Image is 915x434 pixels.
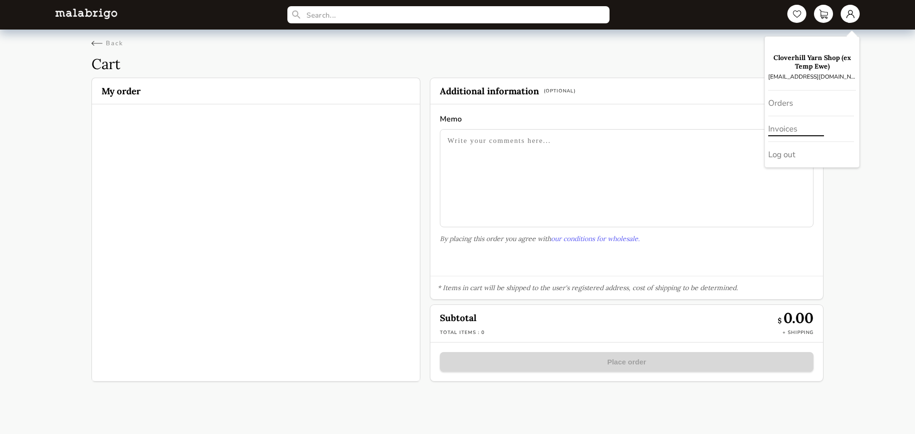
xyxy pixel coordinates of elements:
[55,9,117,19] img: L5WsItTXhTFtyxb3tkNoXNspfcfOAAWlbXYcuBTUg0FA22wzaAJ6kXiYLTb6coiuTfQf1mE2HwVko7IAAAAASUVORK5CYII=
[287,6,609,23] input: Search...
[778,316,783,325] span: $
[544,88,576,94] label: (Optional)
[440,329,485,336] p: Total items : 0
[430,276,823,299] p: * Items in cart will be shipped to the user's registered address, cost of shipping to be determined.
[92,78,420,104] h2: My order
[91,55,823,73] h1: Cart
[768,116,854,142] div: Invoices
[783,329,813,336] p: + Shipping
[440,234,813,243] p: By placing this order you agree with
[768,73,856,81] p: [EMAIL_ADDRESS][DOMAIN_NAME]
[768,116,856,142] a: Invoices
[778,309,813,327] p: 0.00
[768,91,854,116] div: Orders
[440,352,813,372] button: Place order
[768,142,856,167] div: Log out
[768,53,856,71] p: Cloverhill Yarn Shop (ex Temp Ewe)
[430,78,823,104] h2: Additional information
[91,39,123,48] div: Back
[440,312,477,323] strong: Subtotal
[440,114,813,124] label: Memo
[551,234,640,243] a: our conditions for wholesale.
[768,91,856,116] a: Orders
